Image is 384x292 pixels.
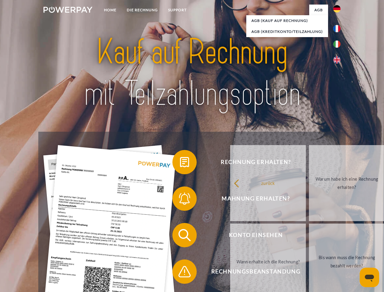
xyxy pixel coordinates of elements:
img: qb_warning.svg [177,264,192,279]
iframe: Schaltfläche zum Öffnen des Messaging-Fensters [360,268,379,287]
img: de [333,5,341,12]
img: title-powerpay_de.svg [58,29,326,116]
div: Warum habe ich eine Rechnung erhalten? [313,175,381,191]
a: DIE RECHNUNG [122,5,163,16]
a: Home [99,5,122,16]
img: qb_search.svg [177,228,192,243]
img: qb_bell.svg [177,191,192,206]
button: Rechnung erhalten? [172,150,330,174]
img: qb_bill.svg [177,155,192,170]
img: it [333,40,341,48]
button: Rechnungsbeanstandung [172,259,330,284]
img: en [333,56,341,64]
div: zurück [234,179,302,187]
a: SUPPORT [163,5,192,16]
a: AGB (Kauf auf Rechnung) [246,15,328,26]
img: fr [333,25,341,32]
img: logo-powerpay-white.svg [43,7,92,13]
a: AGB (Kreditkonto/Teilzahlung) [246,26,328,37]
button: Mahnung erhalten? [172,186,330,211]
a: agb [309,5,328,16]
div: Bis wann muss die Rechnung bezahlt werden? [313,253,381,270]
button: Konto einsehen [172,223,330,247]
div: Wann erhalte ich die Rechnung? [234,257,302,266]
